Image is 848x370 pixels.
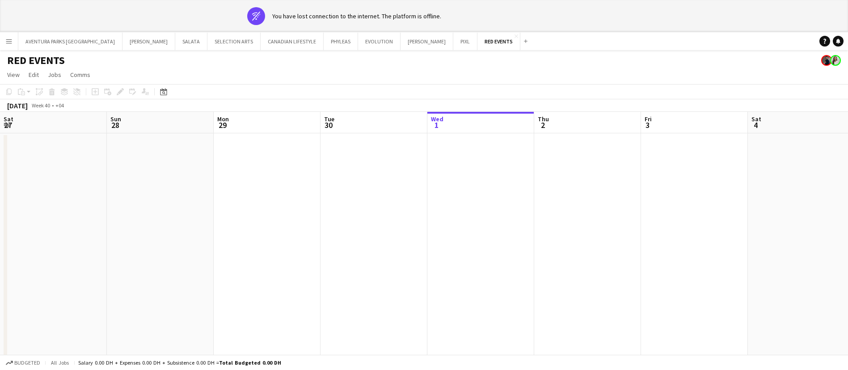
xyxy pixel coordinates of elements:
[207,33,261,50] button: SELECTION ARTS
[67,69,94,81] a: Comms
[7,71,20,79] span: View
[431,115,443,123] span: Wed
[272,12,441,20] div: You have lost connection to the internet. The platform is offline.
[55,102,64,109] div: +04
[4,115,13,123] span: Sat
[324,33,358,50] button: PHYLEAS
[358,33,401,50] button: EVOLUTION
[48,71,61,79] span: Jobs
[751,115,761,123] span: Sat
[7,54,65,67] h1: RED EVENTS
[110,115,121,123] span: Sun
[18,33,122,50] button: AVENTURA PARKS [GEOGRAPHIC_DATA]
[750,120,761,130] span: 4
[645,115,652,123] span: Fri
[401,33,453,50] button: [PERSON_NAME]
[219,359,281,366] span: Total Budgeted 0.00 DH
[44,69,65,81] a: Jobs
[29,71,39,79] span: Edit
[30,102,52,109] span: Week 40
[4,358,42,368] button: Budgeted
[2,120,13,130] span: 27
[217,115,229,123] span: Mon
[175,33,207,50] button: SALATA
[643,120,652,130] span: 3
[538,115,549,123] span: Thu
[122,33,175,50] button: [PERSON_NAME]
[109,120,121,130] span: 28
[14,360,40,366] span: Budgeted
[25,69,42,81] a: Edit
[324,115,334,123] span: Tue
[821,55,832,66] app-user-avatar: Mohamed Arafa
[261,33,324,50] button: CANADIAN LIFESTYLE
[477,33,520,50] button: RED EVENTS
[7,101,28,110] div: [DATE]
[430,120,443,130] span: 1
[216,120,229,130] span: 29
[78,359,281,366] div: Salary 0.00 DH + Expenses 0.00 DH + Subsistence 0.00 DH =
[49,359,71,366] span: All jobs
[453,33,477,50] button: PIXL
[323,120,334,130] span: 30
[830,55,841,66] app-user-avatar: Ines de Puybaudet
[70,71,90,79] span: Comms
[536,120,549,130] span: 2
[4,69,23,81] a: View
